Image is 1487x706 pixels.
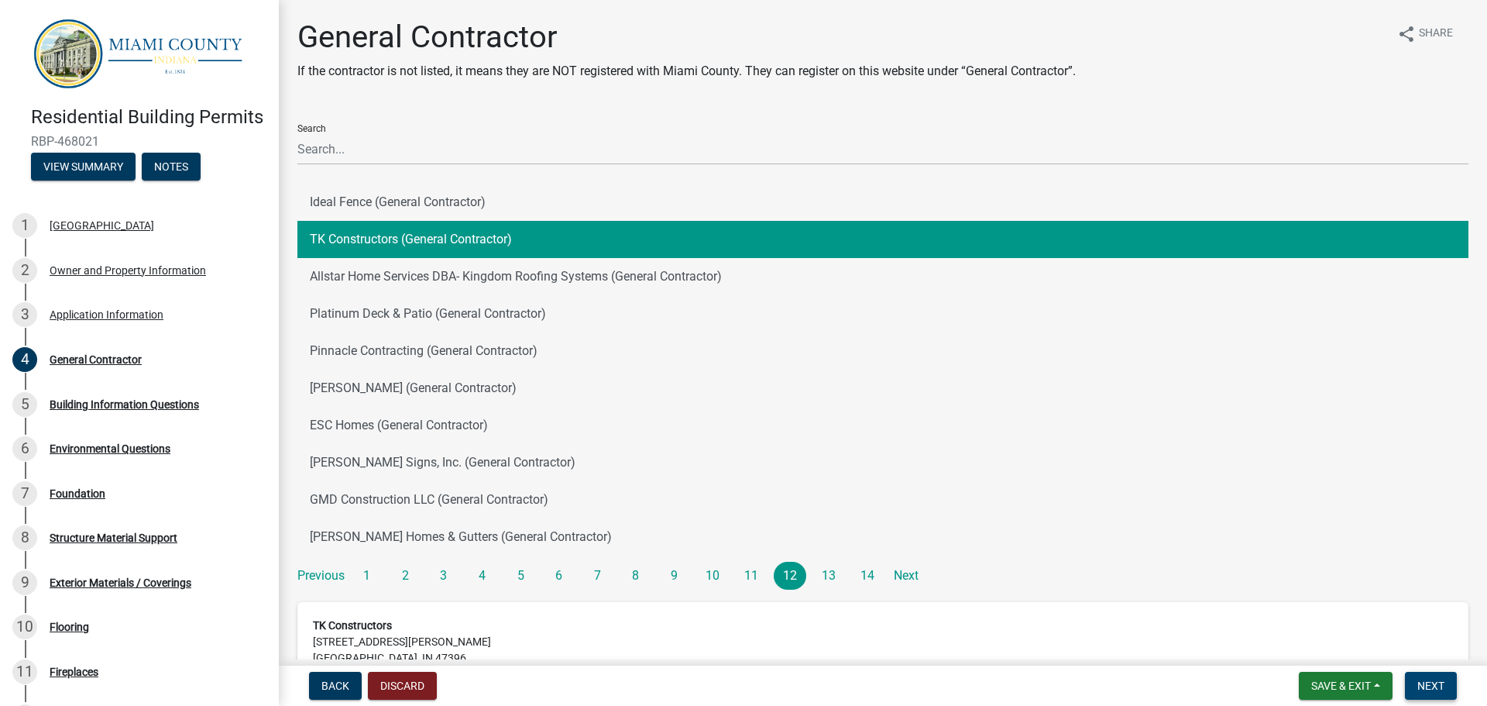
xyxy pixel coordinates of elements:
[774,562,806,590] a: 12
[12,525,37,550] div: 8
[50,265,206,276] div: Owner and Property Information
[309,672,362,700] button: Back
[1405,672,1457,700] button: Next
[50,220,154,231] div: [GEOGRAPHIC_DATA]
[504,562,537,590] a: 5
[297,407,1468,444] button: ESC Homes (General Contractor)
[297,370,1468,407] button: [PERSON_NAME] (General Contractor)
[31,162,136,174] wm-modal-confirm: Summary
[1299,672,1393,700] button: Save & Exit
[466,562,499,590] a: 4
[50,443,170,454] div: Environmental Questions
[313,619,392,632] strong: TK Constructors
[297,444,1468,481] button: [PERSON_NAME] Signs, Inc. (General Contractor)
[31,134,248,149] span: RBP-468021
[50,532,177,543] div: Structure Material Support
[1417,680,1444,692] span: Next
[696,562,729,590] a: 10
[1311,680,1371,692] span: Save & Exit
[890,562,922,590] a: Next
[50,488,105,499] div: Foundation
[368,672,437,700] button: Discard
[50,622,89,632] div: Flooring
[50,354,142,365] div: General Contractor
[735,562,768,590] a: 11
[428,562,460,590] a: 3
[297,562,345,590] a: Previous
[297,332,1468,370] button: Pinnacle Contracting (General Contractor)
[543,562,575,590] a: 6
[321,680,349,692] span: Back
[297,481,1468,518] button: GMD Construction LLC (General Contractor)
[50,666,98,677] div: Fireplaces
[297,19,1076,56] h1: General Contractor
[851,562,884,590] a: 14
[297,258,1468,295] button: Allstar Home Services DBA- Kingdom Roofing Systems (General Contractor)
[297,184,1468,221] button: Ideal Fence (General Contractor)
[12,302,37,327] div: 3
[582,562,614,590] a: 7
[12,213,37,238] div: 1
[351,562,383,590] a: 1
[31,16,254,90] img: Miami County, Indiana
[1385,19,1465,49] button: shareShare
[12,481,37,506] div: 7
[31,106,266,129] h4: Residential Building Permits
[12,660,37,684] div: 11
[297,133,1468,165] input: Search...
[12,347,37,372] div: 4
[297,562,1468,590] nav: Page navigation
[1419,25,1453,43] span: Share
[50,309,163,320] div: Application Information
[297,295,1468,332] button: Platinum Deck & Patio (General Contractor)
[620,562,652,590] a: 8
[658,562,691,590] a: 9
[297,221,1468,258] button: TK Constructors (General Contractor)
[12,570,37,595] div: 9
[12,615,37,639] div: 10
[12,258,37,283] div: 2
[142,153,201,181] button: Notes
[31,153,136,181] button: View Summary
[812,562,845,590] a: 13
[50,577,191,588] div: Exterior Materials / Coverings
[50,399,199,410] div: Building Information Questions
[297,62,1076,81] p: If the contractor is not listed, it means they are NOT registered with Miami County. They can reg...
[12,392,37,417] div: 5
[1397,25,1416,43] i: share
[390,562,422,590] a: 2
[297,518,1468,556] button: [PERSON_NAME] Homes & Gutters (General Contractor)
[142,162,201,174] wm-modal-confirm: Notes
[12,436,37,461] div: 6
